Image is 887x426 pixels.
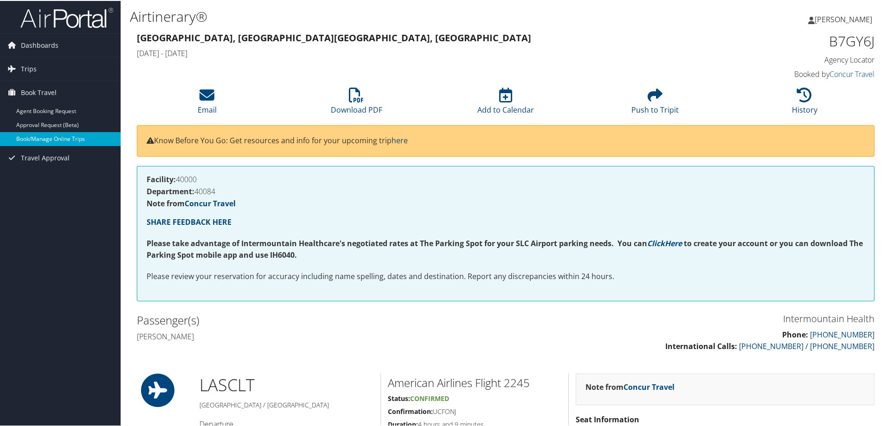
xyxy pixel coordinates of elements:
[647,237,665,248] a: Click
[808,5,881,32] a: [PERSON_NAME]
[137,312,499,327] h2: Passenger(s)
[585,381,675,391] strong: Note from
[665,237,682,248] a: Here
[21,146,70,169] span: Travel Approval
[137,31,531,43] strong: [GEOGRAPHIC_DATA], [GEOGRAPHIC_DATA] [GEOGRAPHIC_DATA], [GEOGRAPHIC_DATA]
[782,329,808,339] strong: Phone:
[477,92,534,114] a: Add to Calendar
[331,92,382,114] a: Download PDF
[199,400,373,409] h5: [GEOGRAPHIC_DATA] / [GEOGRAPHIC_DATA]
[147,216,231,226] a: SHARE FEEDBACK HERE
[701,68,874,78] h4: Booked by
[665,340,737,350] strong: International Calls:
[21,80,57,103] span: Book Travel
[576,413,639,424] strong: Seat Information
[147,173,176,184] strong: Facility:
[147,185,194,196] strong: Department:
[21,33,58,56] span: Dashboards
[513,312,874,324] h3: Intermountain Health
[701,54,874,64] h4: Agency Locator
[739,340,874,350] a: [PHONE_NUMBER] / [PHONE_NUMBER]
[137,47,687,57] h4: [DATE] - [DATE]
[410,393,449,402] span: Confirmed
[20,6,113,28] img: airportal-logo.png
[147,197,236,208] strong: Note from
[137,331,499,341] h4: [PERSON_NAME]
[792,92,817,114] a: History
[392,134,408,145] a: here
[147,187,865,194] h4: 40084
[199,373,373,396] h1: LAS CLT
[147,134,865,146] p: Know Before You Go: Get resources and info for your upcoming trip
[623,381,675,391] a: Concur Travel
[198,92,217,114] a: Email
[388,406,561,415] h5: UCFONJ
[21,57,37,80] span: Trips
[147,175,865,182] h4: 40000
[388,406,433,415] strong: Confirmation:
[130,6,631,25] h1: Airtinerary®
[829,68,874,78] a: Concur Travel
[388,393,410,402] strong: Status:
[388,374,561,390] h2: American Airlines Flight 2245
[185,197,236,208] a: Concur Travel
[147,237,647,248] strong: Please take advantage of Intermountain Healthcare's negotiated rates at The Parking Spot for your...
[810,329,874,339] a: [PHONE_NUMBER]
[631,92,679,114] a: Push to Tripit
[815,13,872,24] span: [PERSON_NAME]
[701,31,874,50] h1: B7GY6J
[147,270,865,282] p: Please review your reservation for accuracy including name spelling, dates and destination. Repor...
